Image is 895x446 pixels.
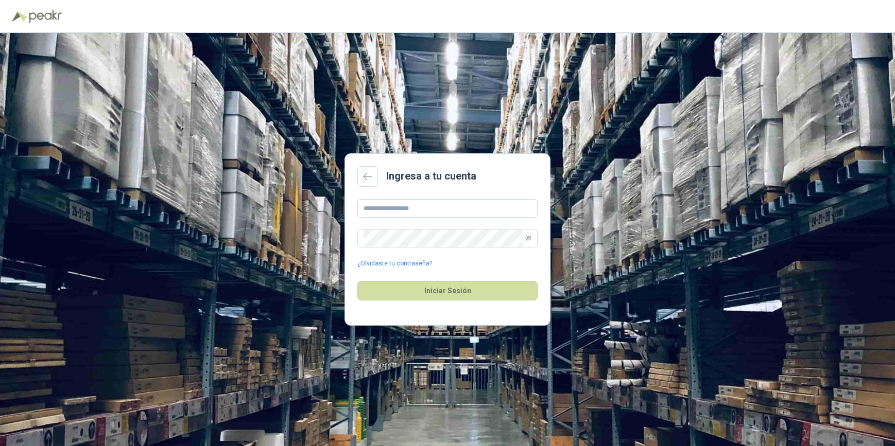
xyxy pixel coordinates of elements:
a: ¿Olvidaste tu contraseña? [357,259,432,269]
img: Logo [12,11,27,22]
img: Peakr [29,10,62,23]
h2: Ingresa a tu cuenta [386,168,476,184]
button: Iniciar Sesión [357,281,538,300]
span: eye-invisible [525,235,531,241]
